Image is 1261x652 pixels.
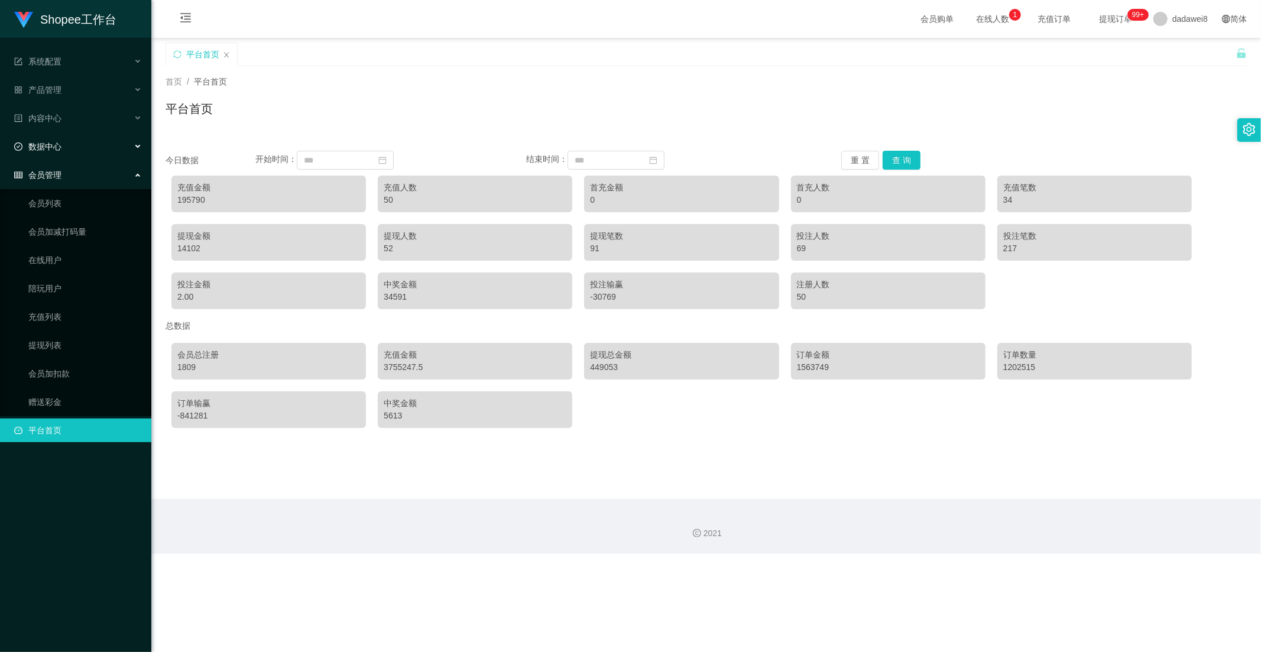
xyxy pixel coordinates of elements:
[1236,48,1247,59] i: 图标: unlock
[40,1,116,38] h1: Shopee工作台
[166,315,1247,337] div: 总数据
[14,170,61,180] span: 会员管理
[797,230,980,242] div: 投注人数
[797,291,980,303] div: 50
[166,154,255,167] div: 今日数据
[14,57,22,66] i: 图标: form
[173,50,181,59] i: 图标: sync
[797,194,980,206] div: 0
[384,242,566,255] div: 52
[693,529,701,537] i: 图标: copyright
[526,155,568,164] span: 结束时间：
[1009,9,1021,21] sup: 1
[177,230,360,242] div: 提现金额
[161,527,1252,540] div: 2021
[1243,123,1256,136] i: 图标: setting
[255,155,297,164] span: 开始时间：
[28,277,142,300] a: 陪玩用户
[177,242,360,255] div: 14102
[590,230,773,242] div: 提现笔数
[384,361,566,374] div: 3755247.5
[28,220,142,244] a: 会员加减打码量
[384,230,566,242] div: 提现人数
[177,291,360,303] div: 2.00
[14,142,22,151] i: 图标: check-circle-o
[177,361,360,374] div: 1809
[590,278,773,291] div: 投注输赢
[378,156,387,164] i: 图标: calendar
[1032,15,1077,23] span: 充值订单
[14,12,33,28] img: logo.9652507e.png
[1003,181,1186,194] div: 充值笔数
[14,86,22,94] i: 图标: appstore-o
[14,14,116,24] a: Shopee工作台
[1127,9,1149,21] sup: 228
[1003,194,1186,206] div: 34
[384,349,566,361] div: 充值金额
[14,57,61,66] span: 系统配置
[14,114,22,122] i: 图标: profile
[28,305,142,329] a: 充值列表
[883,151,920,170] button: 查 询
[1222,15,1230,23] i: 图标: global
[177,278,360,291] div: 投注金额
[14,142,61,151] span: 数据中心
[590,349,773,361] div: 提现总金额
[187,77,189,86] span: /
[590,242,773,255] div: 91
[1003,242,1186,255] div: 217
[166,100,213,118] h1: 平台首页
[1003,349,1186,361] div: 订单数量
[797,181,980,194] div: 首充人数
[28,390,142,414] a: 赠送彩金
[28,362,142,385] a: 会员加扣款
[797,349,980,361] div: 订单金额
[384,181,566,194] div: 充值人数
[590,361,773,374] div: 449053
[384,194,566,206] div: 50
[186,43,219,66] div: 平台首页
[384,397,566,410] div: 中奖金额
[1013,9,1017,21] p: 1
[649,156,657,164] i: 图标: calendar
[177,194,360,206] div: 195790
[177,349,360,361] div: 会员总注册
[166,1,206,38] i: 图标: menu-fold
[177,397,360,410] div: 订单输赢
[1093,15,1138,23] span: 提现订单
[177,181,360,194] div: 充值金额
[970,15,1015,23] span: 在线人数
[14,171,22,179] i: 图标: table
[223,51,230,59] i: 图标: close
[14,85,61,95] span: 产品管理
[28,333,142,357] a: 提现列表
[590,194,773,206] div: 0
[590,181,773,194] div: 首充金额
[797,278,980,291] div: 注册人数
[384,278,566,291] div: 中奖金额
[177,410,360,422] div: -841281
[841,151,879,170] button: 重 置
[14,419,142,442] a: 图标: dashboard平台首页
[1003,230,1186,242] div: 投注笔数
[28,248,142,272] a: 在线用户
[384,410,566,422] div: 5613
[797,242,980,255] div: 69
[590,291,773,303] div: -30769
[166,77,182,86] span: 首页
[1003,361,1186,374] div: 1202515
[28,192,142,215] a: 会员列表
[194,77,227,86] span: 平台首页
[797,361,980,374] div: 1563749
[14,113,61,123] span: 内容中心
[384,291,566,303] div: 34591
